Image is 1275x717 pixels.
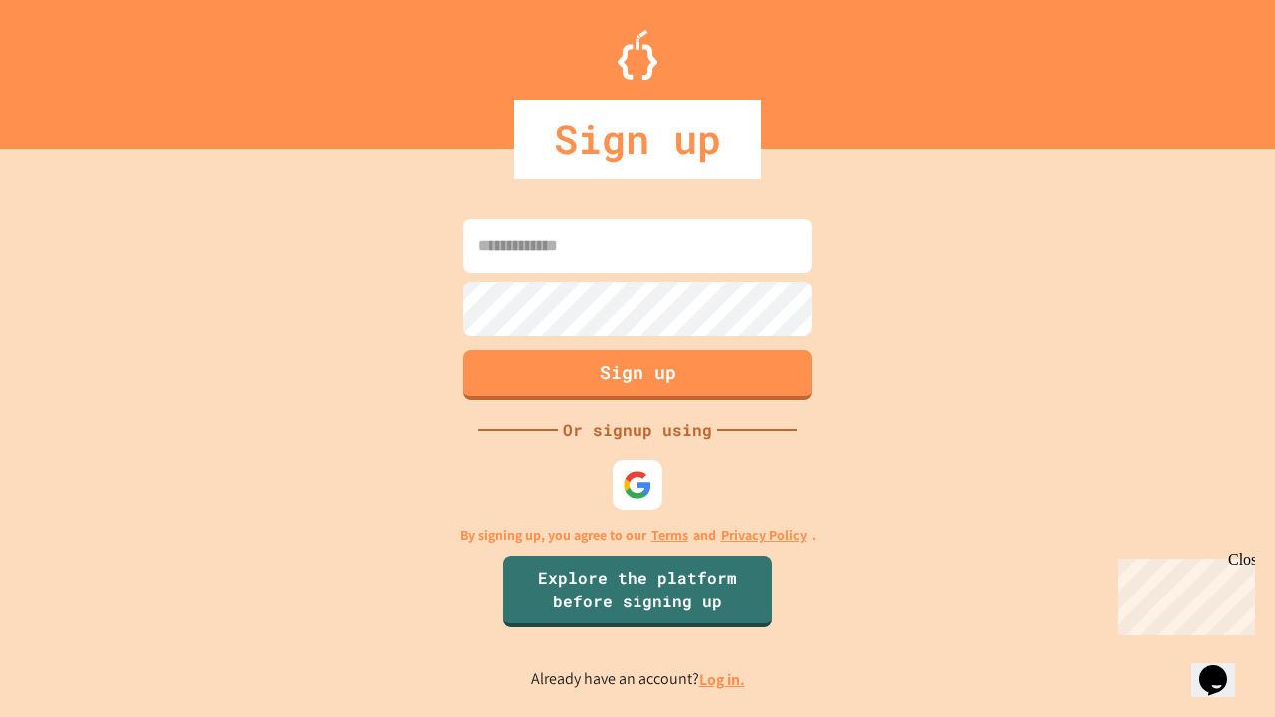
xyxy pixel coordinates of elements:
[514,100,761,179] div: Sign up
[699,669,745,690] a: Log in.
[531,667,745,692] p: Already have an account?
[460,525,816,546] p: By signing up, you agree to our and .
[618,30,657,80] img: Logo.svg
[623,470,652,500] img: google-icon.svg
[1191,637,1255,697] iframe: chat widget
[558,418,717,442] div: Or signup using
[8,8,137,126] div: Chat with us now!Close
[503,556,772,627] a: Explore the platform before signing up
[1110,551,1255,635] iframe: chat widget
[651,525,688,546] a: Terms
[463,350,812,400] button: Sign up
[721,525,807,546] a: Privacy Policy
